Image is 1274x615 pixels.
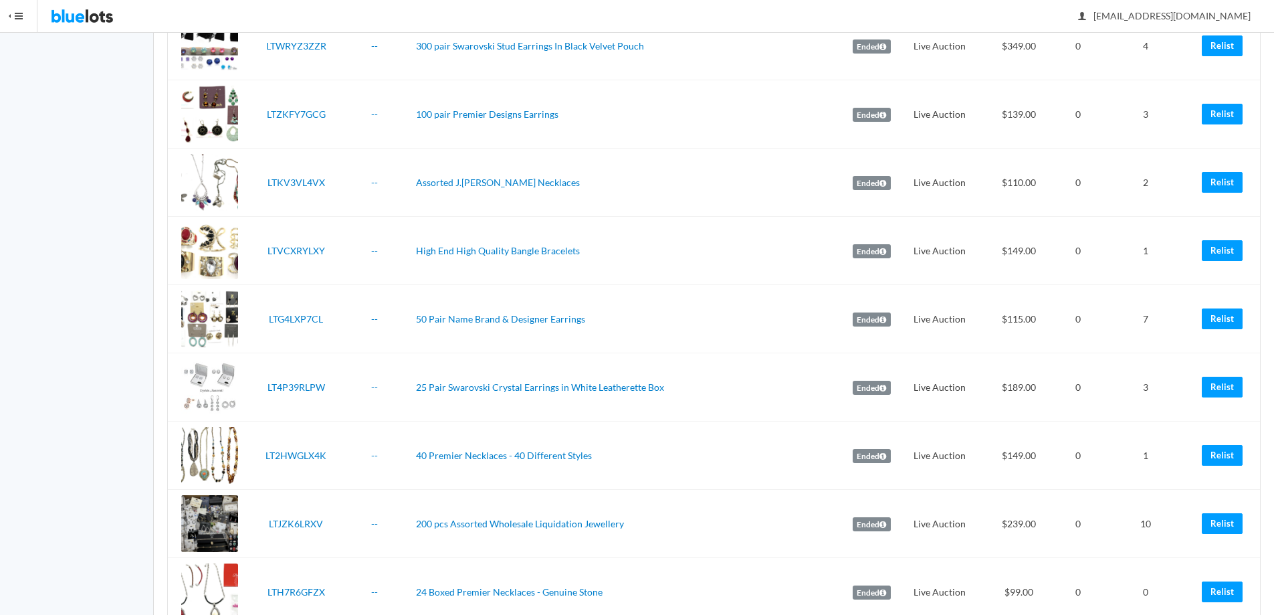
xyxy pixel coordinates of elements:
td: 4 [1099,12,1192,80]
span: [EMAIL_ADDRESS][DOMAIN_NAME] [1079,10,1251,21]
a: LTVCXRYLXY [268,245,325,256]
a: -- [371,40,378,52]
a: Relist [1202,35,1243,56]
td: 0 [1057,12,1099,80]
td: 0 [1057,285,1099,353]
td: 0 [1057,149,1099,217]
a: LTH7R6GFZX [268,586,325,598]
a: Relist [1202,582,1243,602]
td: $139.00 [980,80,1057,149]
a: Assorted J.[PERSON_NAME] Necklaces [416,177,580,188]
td: 7 [1099,285,1192,353]
td: 0 [1057,422,1099,490]
a: Relist [1202,309,1243,329]
a: Relist [1202,513,1243,534]
a: Relist [1202,445,1243,466]
td: $349.00 [980,12,1057,80]
label: Ended [853,449,891,464]
td: 3 [1099,353,1192,422]
label: Ended [853,39,891,54]
a: -- [371,108,378,120]
td: $189.00 [980,353,1057,422]
a: LT4P39RLPW [268,381,325,393]
td: 0 [1057,80,1099,149]
a: -- [371,518,378,529]
a: Relist [1202,377,1243,398]
label: Ended [853,381,891,396]
ion-icon: person [1075,11,1089,23]
label: Ended [853,176,891,191]
a: -- [371,313,378,325]
a: LT2HWGLX4K [266,450,326,461]
a: 40 Premier Necklaces - 40 Different Styles [416,450,592,461]
td: $149.00 [980,217,1057,285]
a: LTZKFY7GCG [267,108,326,120]
td: $239.00 [980,490,1057,558]
td: Live Auction [899,490,980,558]
td: Live Auction [899,80,980,149]
td: Live Auction [899,149,980,217]
a: -- [371,381,378,393]
a: 50 Pair Name Brand & Designer Earrings [416,313,585,325]
td: $110.00 [980,149,1057,217]
td: 10 [1099,490,1192,558]
label: Ended [853,244,891,259]
td: 0 [1057,490,1099,558]
td: Live Auction [899,285,980,353]
a: -- [371,245,378,256]
a: LTKV3VL4VX [268,177,325,188]
label: Ended [853,517,891,532]
a: LTG4LXP7CL [269,313,323,325]
td: $115.00 [980,285,1057,353]
td: 2 [1099,149,1192,217]
td: 0 [1057,217,1099,285]
a: 200 pcs Assorted Wholesale Liquidation Jewellery [416,518,624,529]
label: Ended [853,586,891,600]
a: 100 pair Premier Designs Earrings [416,108,558,120]
td: Live Auction [899,217,980,285]
a: 25 Pair Swarovski Crystal Earrings in White Leatherette Box [416,381,664,393]
td: 0 [1057,353,1099,422]
a: -- [371,450,378,461]
td: Live Auction [899,12,980,80]
a: -- [371,586,378,598]
a: 24 Boxed Premier Necklaces - Genuine Stone [416,586,603,598]
a: 300 pair Swarovski Stud Earrings In Black Velvet Pouch [416,40,644,52]
label: Ended [853,313,891,327]
td: $149.00 [980,422,1057,490]
a: Relist [1202,240,1243,261]
td: 1 [1099,422,1192,490]
a: Relist [1202,104,1243,124]
a: LTWRYZ3ZZR [266,40,326,52]
a: LTJZK6LRXV [269,518,323,529]
td: Live Auction [899,422,980,490]
label: Ended [853,108,891,122]
td: 3 [1099,80,1192,149]
a: High End High Quality Bangle Bracelets [416,245,580,256]
a: -- [371,177,378,188]
td: Live Auction [899,353,980,422]
td: 1 [1099,217,1192,285]
a: Relist [1202,172,1243,193]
